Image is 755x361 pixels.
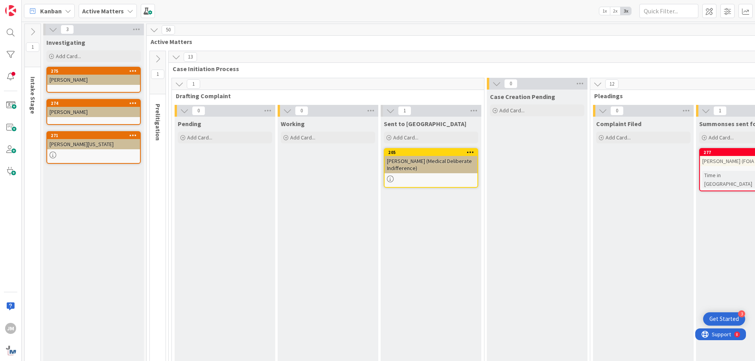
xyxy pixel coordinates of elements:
[51,101,140,106] div: 274
[61,25,74,34] span: 3
[47,75,140,85] div: [PERSON_NAME]
[47,100,140,117] div: 274[PERSON_NAME]
[5,323,16,334] div: JM
[184,52,197,62] span: 13
[192,106,205,115] span: 0
[504,79,517,88] span: 0
[703,312,745,326] div: Open Get Started checklist, remaining modules: 3
[40,6,62,16] span: Kanban
[385,149,477,173] div: 205[PERSON_NAME] (Medical Deliberate Indifference)
[605,79,619,89] span: 12
[51,133,140,138] div: 271
[26,42,39,52] span: 1
[82,7,124,15] b: Active Matters
[29,77,37,114] span: Intake Stage
[51,68,140,74] div: 275
[46,67,141,93] a: 275[PERSON_NAME]
[56,53,81,60] span: Add Card...
[47,132,140,149] div: 271[PERSON_NAME][US_STATE]
[639,4,698,18] input: Quick Filter...
[151,70,164,79] span: 1
[187,134,212,141] span: Add Card...
[709,134,734,141] span: Add Card...
[154,104,162,141] span: Prelitigation
[384,148,478,188] a: 205[PERSON_NAME] (Medical Deliberate Indifference)
[41,3,43,9] div: 8
[162,25,175,35] span: 50
[5,5,16,16] img: Visit kanbanzone.com
[295,106,308,115] span: 0
[281,120,305,128] span: Working
[47,68,140,75] div: 275
[596,120,641,128] span: Complaint Filed
[5,345,16,356] img: avatar
[388,150,477,155] div: 205
[385,156,477,173] div: [PERSON_NAME] (Medical Deliberate Indifference)
[290,134,315,141] span: Add Card...
[393,134,418,141] span: Add Card...
[176,92,474,100] span: Drafting Complaint
[398,106,411,115] span: 1
[385,149,477,156] div: 205
[187,79,200,89] span: 1
[490,93,555,101] span: Case Creation Pending
[46,38,85,46] span: Investigating
[610,7,621,15] span: 2x
[47,107,140,117] div: [PERSON_NAME]
[738,310,745,317] div: 3
[384,120,466,128] span: Sent to Jordan
[610,106,624,115] span: 0
[47,68,140,85] div: 275[PERSON_NAME]
[499,107,525,114] span: Add Card...
[621,7,631,15] span: 3x
[709,315,739,323] div: Get Started
[47,100,140,107] div: 274
[599,7,610,15] span: 1x
[17,1,36,11] span: Support
[47,132,140,139] div: 271
[46,131,141,164] a: 271[PERSON_NAME][US_STATE]
[178,120,201,128] span: Pending
[713,106,727,115] span: 1
[47,139,140,149] div: [PERSON_NAME][US_STATE]
[46,99,141,125] a: 274[PERSON_NAME]
[606,134,631,141] span: Add Card...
